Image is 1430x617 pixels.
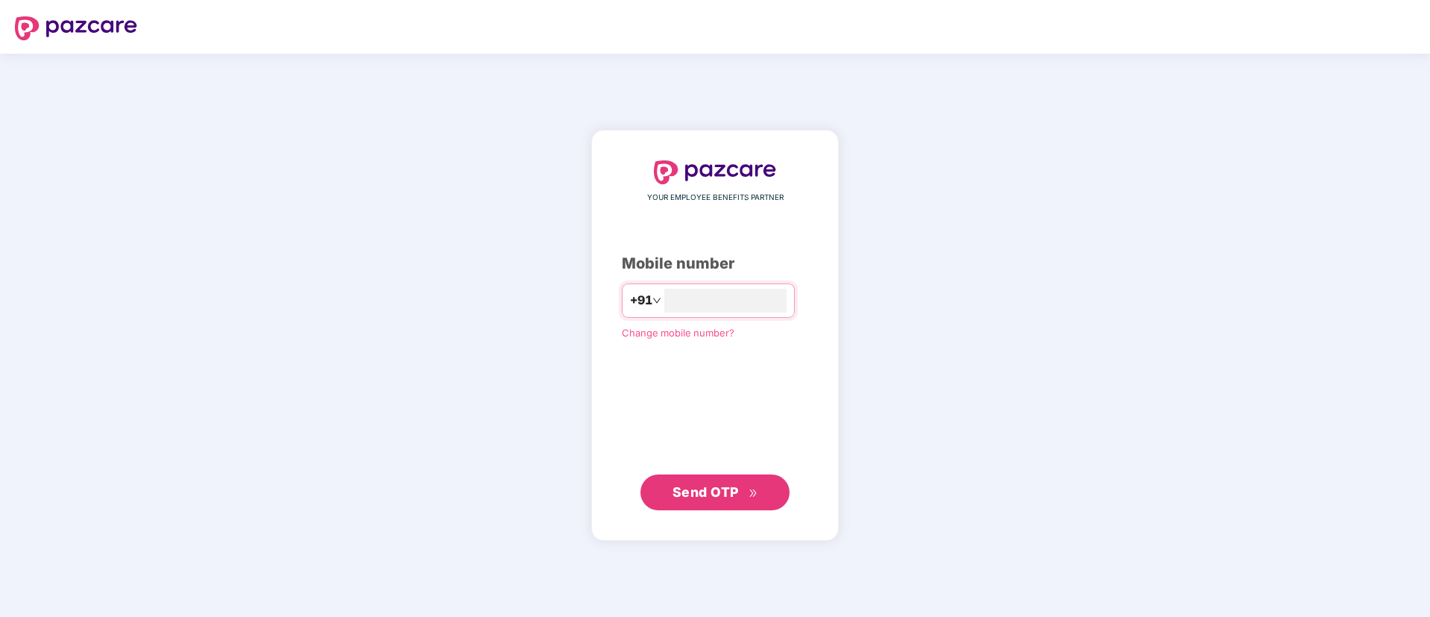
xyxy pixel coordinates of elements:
[630,291,652,310] span: +91
[640,475,790,510] button: Send OTPdouble-right
[15,16,137,40] img: logo
[654,160,776,184] img: logo
[622,327,734,339] a: Change mobile number?
[622,252,808,275] div: Mobile number
[749,489,758,498] span: double-right
[673,484,739,500] span: Send OTP
[652,296,661,305] span: down
[647,192,784,204] span: YOUR EMPLOYEE BENEFITS PARTNER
